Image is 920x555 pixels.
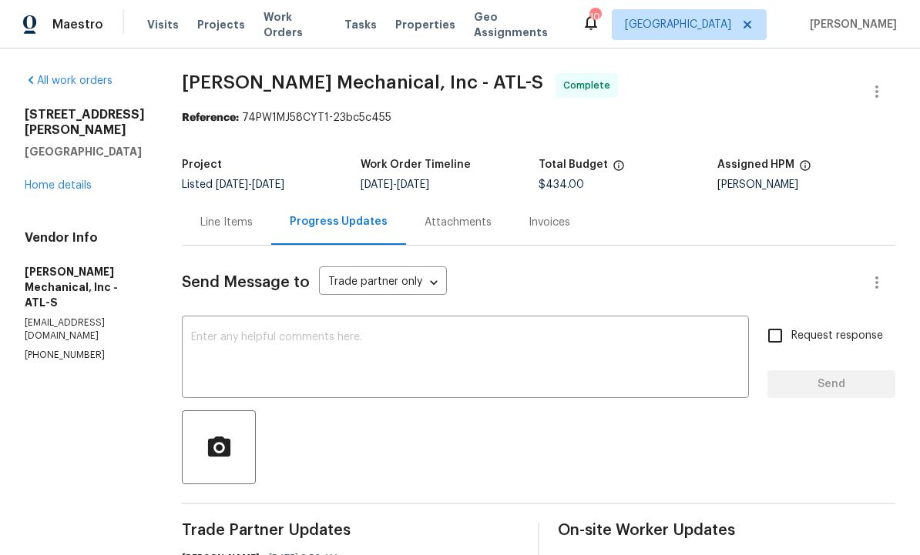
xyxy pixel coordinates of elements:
span: Projects [197,17,245,32]
div: Trade partner only [319,270,447,296]
h4: Vendor Info [25,230,145,246]
span: Trade Partner Updates [182,523,519,538]
h5: Work Order Timeline [361,159,471,170]
span: Geo Assignments [474,9,563,40]
div: Progress Updates [290,214,388,229]
span: Complete [563,78,616,93]
span: [DATE] [397,179,429,190]
span: [GEOGRAPHIC_DATA] [625,17,731,32]
span: Tasks [344,19,377,30]
div: Line Items [200,215,253,230]
span: $434.00 [539,179,584,190]
span: The hpm assigned to this work order. [799,159,811,179]
span: Visits [147,17,179,32]
h5: Project [182,159,222,170]
b: Reference: [182,112,239,123]
div: Attachments [425,215,492,230]
div: Invoices [529,215,570,230]
span: Properties [395,17,455,32]
span: Listed [182,179,284,190]
span: [DATE] [252,179,284,190]
a: All work orders [25,75,112,86]
span: [PERSON_NAME] Mechanical, Inc - ATL-S [182,73,543,92]
h5: Total Budget [539,159,608,170]
span: [PERSON_NAME] [804,17,897,32]
span: Maestro [52,17,103,32]
span: Request response [791,328,883,344]
span: The total cost of line items that have been proposed by Opendoor. This sum includes line items th... [613,159,625,179]
span: - [361,179,429,190]
p: [EMAIL_ADDRESS][DOMAIN_NAME] [25,316,145,343]
span: On-site Worker Updates [558,523,895,538]
a: Home details [25,180,92,191]
h5: [GEOGRAPHIC_DATA] [25,144,145,159]
p: [PHONE_NUMBER] [25,349,145,362]
h5: Assigned HPM [717,159,794,170]
div: 74PW1MJ58CYT1-23bc5c455 [182,110,895,125]
span: [DATE] [361,179,393,190]
span: Work Orders [264,9,326,40]
div: [PERSON_NAME] [717,179,896,190]
span: [DATE] [216,179,248,190]
div: 104 [589,9,600,25]
span: - [216,179,284,190]
span: Send Message to [182,275,310,290]
h5: [PERSON_NAME] Mechanical, Inc - ATL-S [25,264,145,310]
h2: [STREET_ADDRESS][PERSON_NAME] [25,107,145,138]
